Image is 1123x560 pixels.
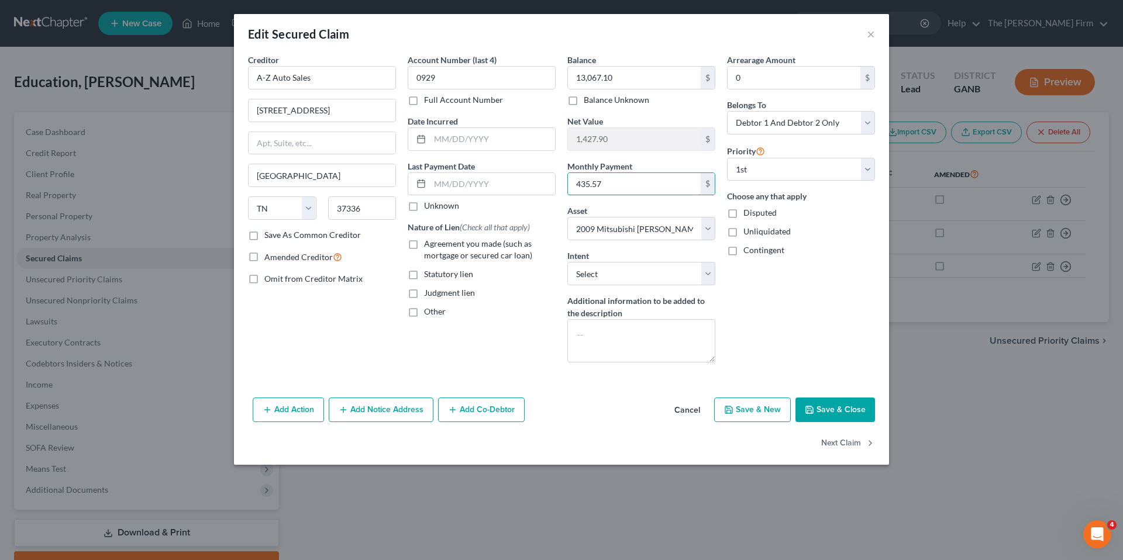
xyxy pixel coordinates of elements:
span: Disputed [743,208,777,217]
span: Creditor [248,55,279,65]
input: 0.00 [568,128,701,150]
label: Intent [567,250,589,262]
label: Monthly Payment [567,160,632,172]
label: Net Value [567,115,603,127]
span: Amended Creditor [264,252,333,262]
span: 4 [1107,520,1117,530]
label: Account Number (last 4) [408,54,497,66]
span: Unliquidated [743,226,791,236]
span: Agreement you made (such as mortgage or secured car loan) [424,238,532,260]
label: Arrearage Amount [727,54,795,66]
label: Save As Common Creditor [264,229,361,241]
button: Next Claim [821,431,875,456]
input: 0.00 [568,67,701,89]
button: Cancel [665,399,709,422]
input: XXXX [408,66,556,89]
button: Add Notice Address [329,397,433,422]
label: Last Payment Date [408,160,475,172]
button: Save & Close [795,397,875,422]
label: Balance Unknown [584,94,649,106]
iframe: Intercom live chat [1083,520,1111,548]
button: Add Action [253,397,324,422]
span: Omit from Creditor Matrix [264,274,363,284]
button: Add Co-Debtor [438,397,525,422]
label: Nature of Lien [408,221,530,233]
label: Full Account Number [424,94,503,106]
span: Asset [567,206,587,216]
div: Edit Secured Claim [248,26,349,42]
span: Belongs To [727,100,766,110]
span: Judgment lien [424,288,475,298]
span: Statutory lien [424,269,473,279]
input: 0.00 [728,67,860,89]
button: Save & New [714,397,791,422]
div: $ [860,67,874,89]
span: (Check all that apply) [460,222,530,232]
input: Search creditor by name... [248,66,396,89]
div: $ [701,67,715,89]
div: $ [701,173,715,195]
input: Enter city... [249,164,395,186]
label: Date Incurred [408,115,458,127]
input: Apt, Suite, etc... [249,132,395,154]
input: Enter zip... [328,196,397,220]
input: MM/DD/YYYY [430,128,555,150]
label: Additional information to be added to the description [567,295,715,319]
label: Unknown [424,200,459,212]
label: Priority [727,144,765,158]
span: Contingent [743,245,784,255]
input: 0.00 [568,173,701,195]
input: Enter address... [249,99,395,122]
label: Choose any that apply [727,190,875,202]
span: Other [424,306,446,316]
div: $ [701,128,715,150]
label: Balance [567,54,596,66]
button: × [867,27,875,41]
input: MM/DD/YYYY [430,173,555,195]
